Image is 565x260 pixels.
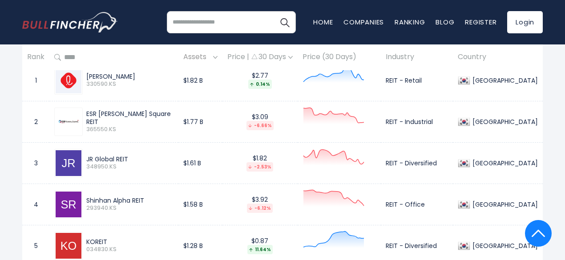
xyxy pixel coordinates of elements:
[227,154,293,172] div: $1.82
[56,115,81,128] img: 365550.KS.png
[22,101,49,142] td: 2
[86,163,174,171] span: 348950.KS
[178,142,222,184] td: $1.61 B
[247,245,273,254] div: 11.64%
[178,101,222,142] td: $1.77 B
[247,204,273,213] div: -6.12%
[178,184,222,225] td: $1.58 B
[86,80,174,88] span: 330590.KS
[86,204,174,212] span: 293940.KS
[227,53,293,62] div: Price | 30 Days
[22,12,118,32] a: Go to homepage
[470,76,538,84] div: [GEOGRAPHIC_DATA]
[436,17,454,27] a: Blog
[183,51,211,64] span: Assets
[227,113,293,130] div: $3.09
[395,17,425,27] a: Ranking
[453,44,543,71] th: Country
[227,237,293,254] div: $0.87
[470,118,538,126] div: [GEOGRAPHIC_DATA]
[227,196,293,213] div: $3.92
[86,196,174,204] div: Shinhan Alpha REIT
[246,121,274,130] div: -6.66%
[470,242,538,250] div: [GEOGRAPHIC_DATA]
[274,11,296,33] button: Search
[507,11,543,33] a: Login
[465,17,496,27] a: Register
[86,110,174,126] div: ESR [PERSON_NAME] Square REIT
[227,72,293,89] div: $2.77
[86,72,174,80] div: [PERSON_NAME]
[86,126,174,133] span: 365550.KS
[86,155,174,163] div: JR Global REIT
[178,60,222,101] td: $1.82 B
[22,60,49,101] td: 1
[22,142,49,184] td: 3
[22,12,118,32] img: bullfincher logo
[56,68,81,93] img: 330590.KS.png
[381,101,453,142] td: REIT - Industrial
[381,142,453,184] td: REIT - Diversified
[470,159,538,167] div: [GEOGRAPHIC_DATA]
[313,17,333,27] a: Home
[381,60,453,101] td: REIT - Retail
[86,238,174,246] div: KOREIT
[381,44,453,71] th: Industry
[86,246,174,253] span: 034830.KS
[343,17,384,27] a: Companies
[248,80,272,89] div: 0.14%
[22,44,49,71] th: Rank
[470,200,538,208] div: [GEOGRAPHIC_DATA]
[381,184,453,225] td: REIT - Office
[246,162,273,172] div: -2.53%
[22,184,49,225] td: 4
[298,44,381,71] th: Price (30 Days)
